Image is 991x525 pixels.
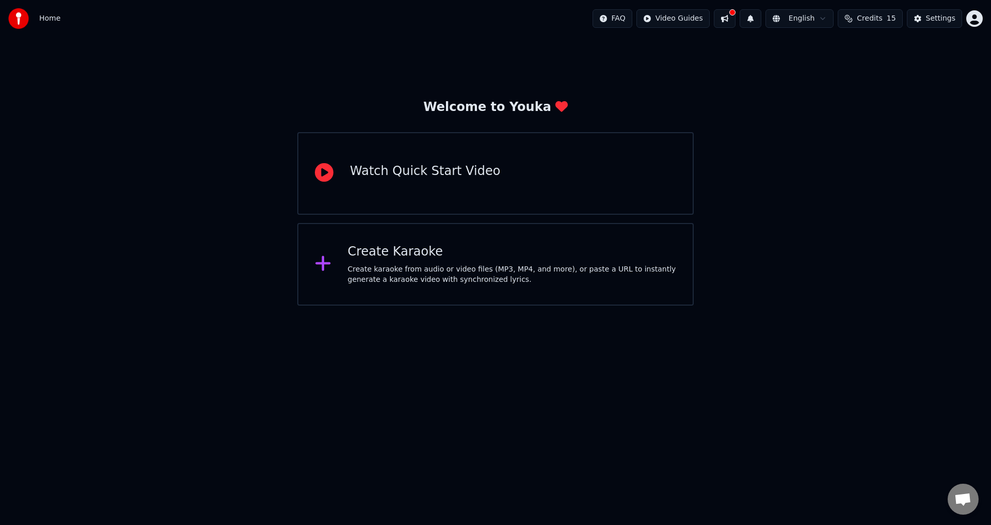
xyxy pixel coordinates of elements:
div: Create karaoke from audio or video files (MP3, MP4, and more), or paste a URL to instantly genera... [348,264,677,285]
button: Settings [907,9,962,28]
div: Welcome to Youka [423,99,568,116]
span: Credits [857,13,882,24]
div: Watch Quick Start Video [350,163,500,180]
button: Video Guides [636,9,710,28]
span: 15 [887,13,896,24]
div: Settings [926,13,955,24]
button: FAQ [593,9,632,28]
button: Credits15 [838,9,902,28]
div: Create Karaoke [348,244,677,260]
img: youka [8,8,29,29]
a: 채팅 열기 [948,484,979,515]
span: Home [39,13,60,24]
nav: breadcrumb [39,13,60,24]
